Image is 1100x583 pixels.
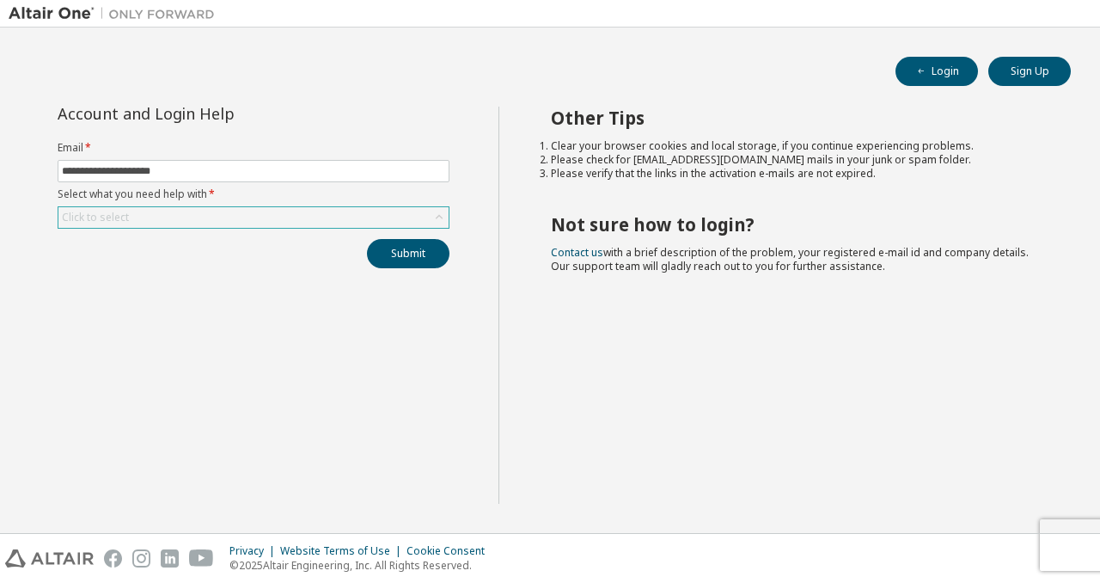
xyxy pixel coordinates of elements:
li: Please verify that the links in the activation e-mails are not expired. [551,167,1041,181]
button: Submit [367,239,449,268]
img: youtube.svg [189,549,214,568]
div: Website Terms of Use [280,544,406,558]
img: facebook.svg [104,549,122,568]
label: Email [58,141,449,155]
h2: Not sure how to login? [551,213,1041,236]
img: instagram.svg [132,549,150,568]
img: linkedin.svg [161,549,179,568]
div: Account and Login Help [58,107,371,120]
span: with a brief description of the problem, your registered e-mail id and company details. Our suppo... [551,245,1029,273]
img: altair_logo.svg [5,549,94,568]
button: Login [895,57,978,86]
a: Contact us [551,245,603,260]
div: Cookie Consent [406,544,495,558]
p: © 2025 Altair Engineering, Inc. All Rights Reserved. [229,558,495,573]
button: Sign Up [988,57,1071,86]
div: Privacy [229,544,280,558]
img: Altair One [9,5,223,22]
div: Click to select [58,207,449,228]
li: Please check for [EMAIL_ADDRESS][DOMAIN_NAME] mails in your junk or spam folder. [551,153,1041,167]
label: Select what you need help with [58,187,449,201]
li: Clear your browser cookies and local storage, if you continue experiencing problems. [551,139,1041,153]
div: Click to select [62,211,129,224]
h2: Other Tips [551,107,1041,129]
